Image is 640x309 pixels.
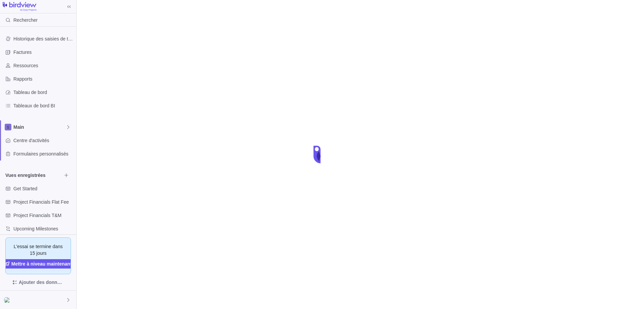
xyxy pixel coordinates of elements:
img: Show [4,297,12,303]
span: Main [13,124,66,130]
span: Mettre à niveau maintenant [11,261,72,267]
span: Project Financials T&M [13,212,74,219]
span: Historique des saisies de temps [13,35,74,42]
span: Parcourir les vues [62,171,71,180]
span: Project Financials Flat Fee [13,199,74,205]
span: Tableaux de bord BI [13,102,74,109]
span: Upcoming Milestones [13,225,74,232]
span: Ajouter des données d'exemple [19,278,64,286]
span: Ressources [13,62,74,69]
span: Formulaires personnalisés [13,150,74,157]
span: Rapports [13,76,74,82]
a: Mettre à niveau maintenant [2,259,75,269]
span: Centre d'activités [13,137,74,144]
span: Rechercher [13,17,37,23]
div: Isabelle Simon [4,296,12,304]
div: loading [307,141,333,168]
span: L'essai se termine dans 15 jours [11,243,65,256]
span: Tableau de bord [13,89,74,96]
span: Vues enregistrées [5,172,62,179]
span: Ajouter des données d'exemple [5,277,71,288]
span: Factures [13,49,74,56]
span: Get Started [13,185,74,192]
img: logo [3,2,36,11]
